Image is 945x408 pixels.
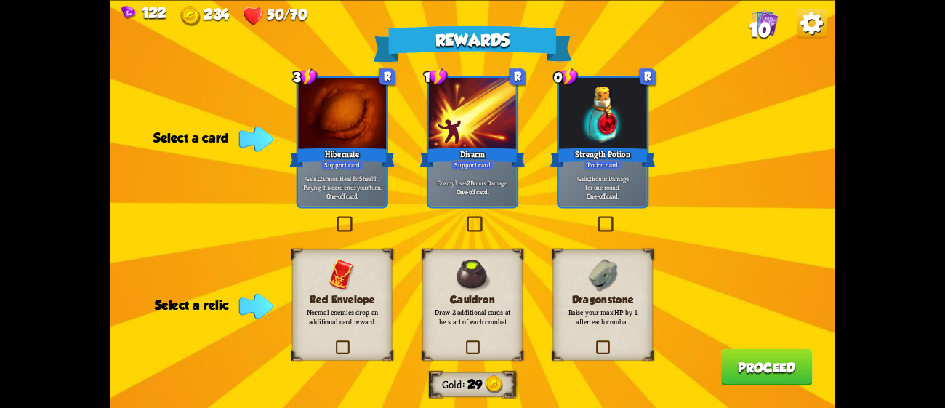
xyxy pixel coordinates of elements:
div: Gold [180,5,229,25]
p: Draw 2 additional cards at the start of each combat. [433,308,513,327]
div: View all the cards in your deck [751,9,778,39]
div: Gems [121,4,166,20]
div: 0 [554,67,579,85]
img: Options_Button.png [797,9,827,39]
img: RedEnvelope.png [329,259,355,292]
b: One-off card. [587,191,619,200]
div: Strength Potion [550,145,656,169]
img: Gold.png [485,375,503,393]
span: 50/70 [267,5,307,22]
div: R [509,68,525,84]
div: 1 [424,67,449,85]
b: 2 [467,178,470,187]
div: Rewards [373,25,571,62]
span: 234 [204,5,229,22]
div: Health [244,5,307,25]
img: Gold.png [180,6,201,26]
div: R [379,68,395,84]
h3: Cauldron [433,294,513,305]
div: Hibernate [289,145,395,169]
b: One-off card. [326,191,359,200]
p: Raise your max HP by 1 after each combat. [563,308,643,327]
img: Dragonstone.png [588,259,618,292]
img: Cauldron.png [455,259,491,292]
b: 12 [317,174,323,183]
h3: Red Envelope [302,294,382,305]
b: 2 [588,174,592,183]
b: One-off card. [457,187,489,196]
p: Gain Bonus Damage for one round. [561,174,645,191]
p: Normal enemies drop an additional card reward. [302,308,382,327]
div: Disarm [420,145,526,169]
p: Gain armor. Heal for health. Playing this card ends your turn. [301,174,385,191]
div: Select a relic [155,297,269,312]
div: Gold [442,377,467,391]
img: Indicator_Arrow.png [239,293,273,319]
div: Select a card [153,130,268,145]
h3: Dragonstone [563,294,643,305]
div: Support card [451,159,494,170]
img: Gem.png [121,5,136,19]
div: Support card [321,159,363,170]
img: Cards_Icon.png [751,9,778,36]
img: Heart.png [244,6,264,26]
span: 29 [467,377,482,391]
div: 3 [293,67,318,85]
div: Potion card [584,159,622,170]
button: Proceed [721,348,813,385]
img: Indicator_Arrow.png [239,126,273,151]
div: R [640,68,656,84]
b: 5 [359,174,363,183]
p: Enemy loses Bonus Damage. [431,178,515,187]
span: 10 [749,19,771,41]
